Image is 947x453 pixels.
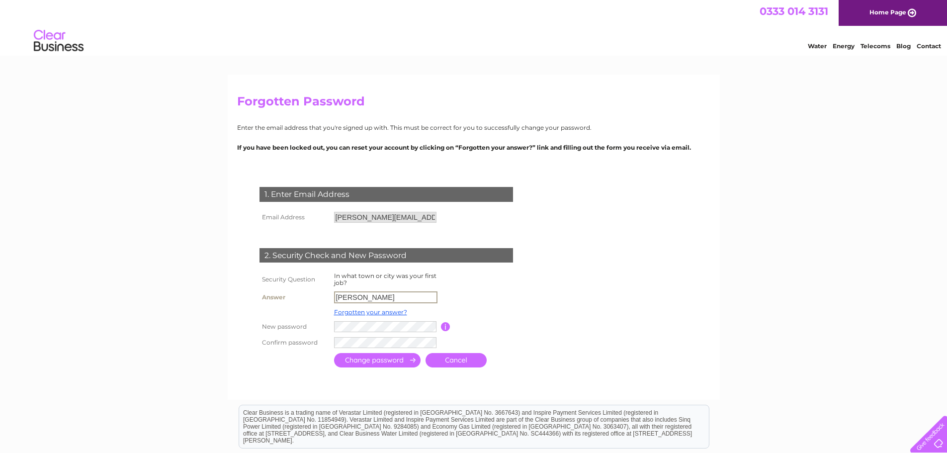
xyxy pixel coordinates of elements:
[861,42,890,50] a: Telecoms
[257,289,332,306] th: Answer
[808,42,827,50] a: Water
[334,308,407,316] a: Forgotten your answer?
[334,272,436,286] label: In what town or city was your first job?
[237,143,710,152] p: If you have been locked out, you can reset your account by clicking on “Forgotten your answer?” l...
[257,319,332,335] th: New password
[917,42,941,50] a: Contact
[259,248,513,263] div: 2. Security Check and New Password
[426,353,487,367] a: Cancel
[833,42,855,50] a: Energy
[257,270,332,289] th: Security Question
[257,335,332,351] th: Confirm password
[33,26,84,56] img: logo.png
[257,209,332,225] th: Email Address
[237,94,710,113] h2: Forgotten Password
[239,5,709,48] div: Clear Business is a trading name of Verastar Limited (registered in [GEOGRAPHIC_DATA] No. 3667643...
[237,123,710,132] p: Enter the email address that you're signed up with. This must be correct for you to successfully ...
[760,5,828,17] a: 0333 014 3131
[441,322,450,331] input: Information
[259,187,513,202] div: 1. Enter Email Address
[334,353,421,367] input: Submit
[896,42,911,50] a: Blog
